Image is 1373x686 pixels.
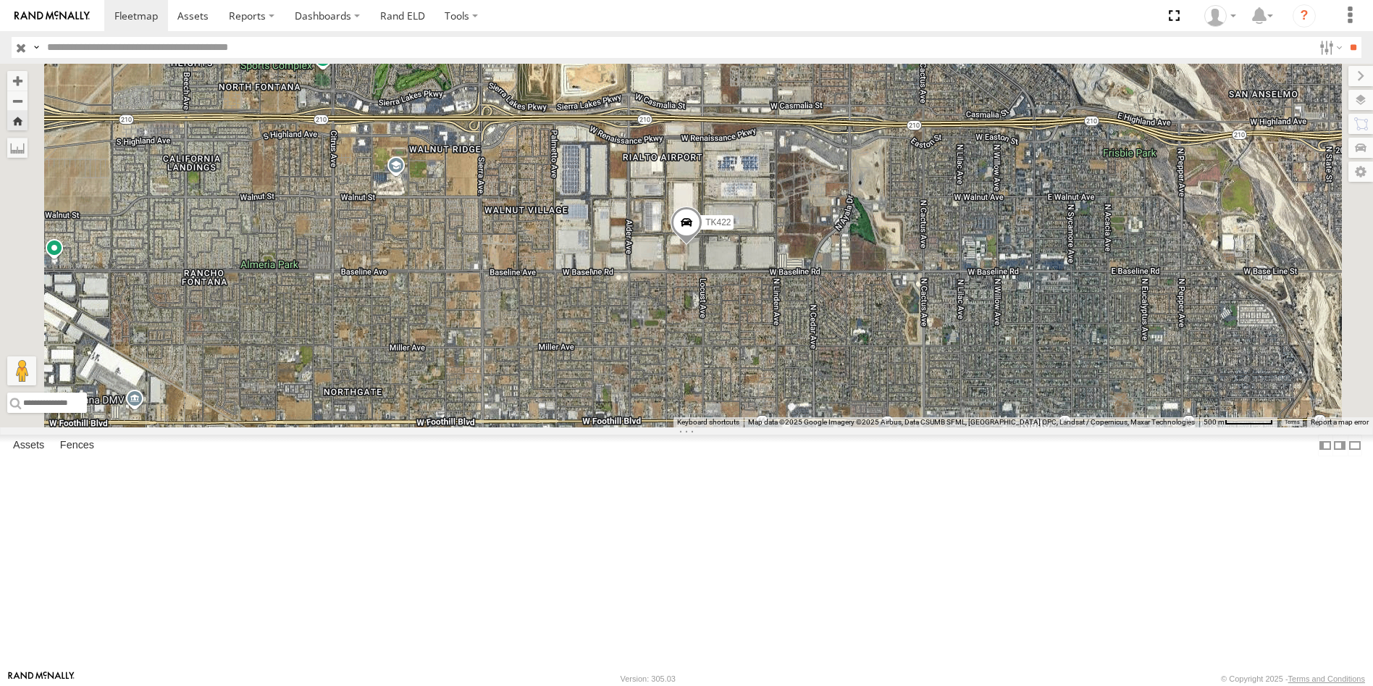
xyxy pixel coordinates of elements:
button: Keyboard shortcuts [677,417,739,427]
div: Norma Casillas [1199,5,1241,27]
button: Zoom out [7,91,28,111]
a: Visit our Website [8,672,75,686]
div: © Copyright 2025 - [1221,674,1365,683]
button: Map Scale: 500 m per 63 pixels [1199,417,1277,427]
i: ? [1293,4,1316,28]
div: Version: 305.03 [621,674,676,683]
label: Dock Summary Table to the Left [1318,435,1332,456]
label: Search Query [30,37,42,58]
label: Search Filter Options [1314,37,1345,58]
label: Dock Summary Table to the Right [1332,435,1347,456]
button: Zoom Home [7,111,28,130]
label: Measure [7,138,28,158]
a: Terms and Conditions [1288,674,1365,683]
img: rand-logo.svg [14,11,90,21]
span: Map data ©2025 Google Imagery ©2025 Airbus, Data CSUMB SFML, [GEOGRAPHIC_DATA] OPC, Landsat / Cop... [748,418,1195,426]
button: Drag Pegman onto the map to open Street View [7,356,36,385]
label: Fences [53,435,101,456]
span: 500 m [1204,418,1225,426]
span: TK422 [705,217,731,227]
button: Zoom in [7,71,28,91]
a: Terms [1285,419,1300,425]
label: Assets [6,435,51,456]
label: Map Settings [1348,162,1373,182]
label: Hide Summary Table [1348,435,1362,456]
a: Report a map error [1311,418,1369,426]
